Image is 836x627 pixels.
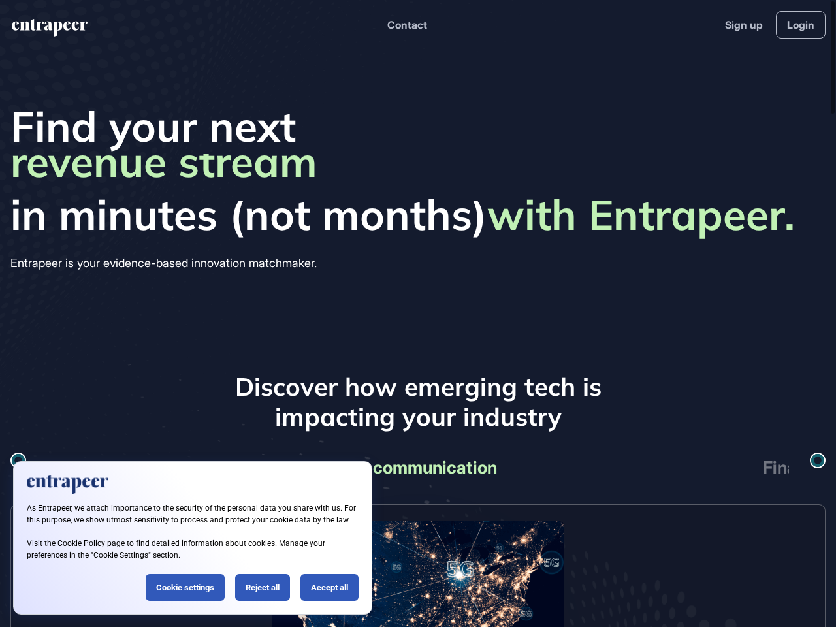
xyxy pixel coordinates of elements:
[487,188,795,240] strong: with Entrapeer.
[725,17,763,33] a: Sign up
[10,189,826,240] span: in minutes (not months)
[776,11,826,39] a: Login
[235,453,601,483] div: Telecommunication
[10,402,826,432] h3: impacting your industry
[387,16,427,33] button: Contact
[10,253,826,274] div: Entrapeer is your evidence-based innovation matchmaker.
[10,137,317,189] span: revenue stream
[10,372,826,402] h3: Discover how emerging tech is
[10,19,89,41] a: entrapeer-logo
[10,101,826,152] span: Find your next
